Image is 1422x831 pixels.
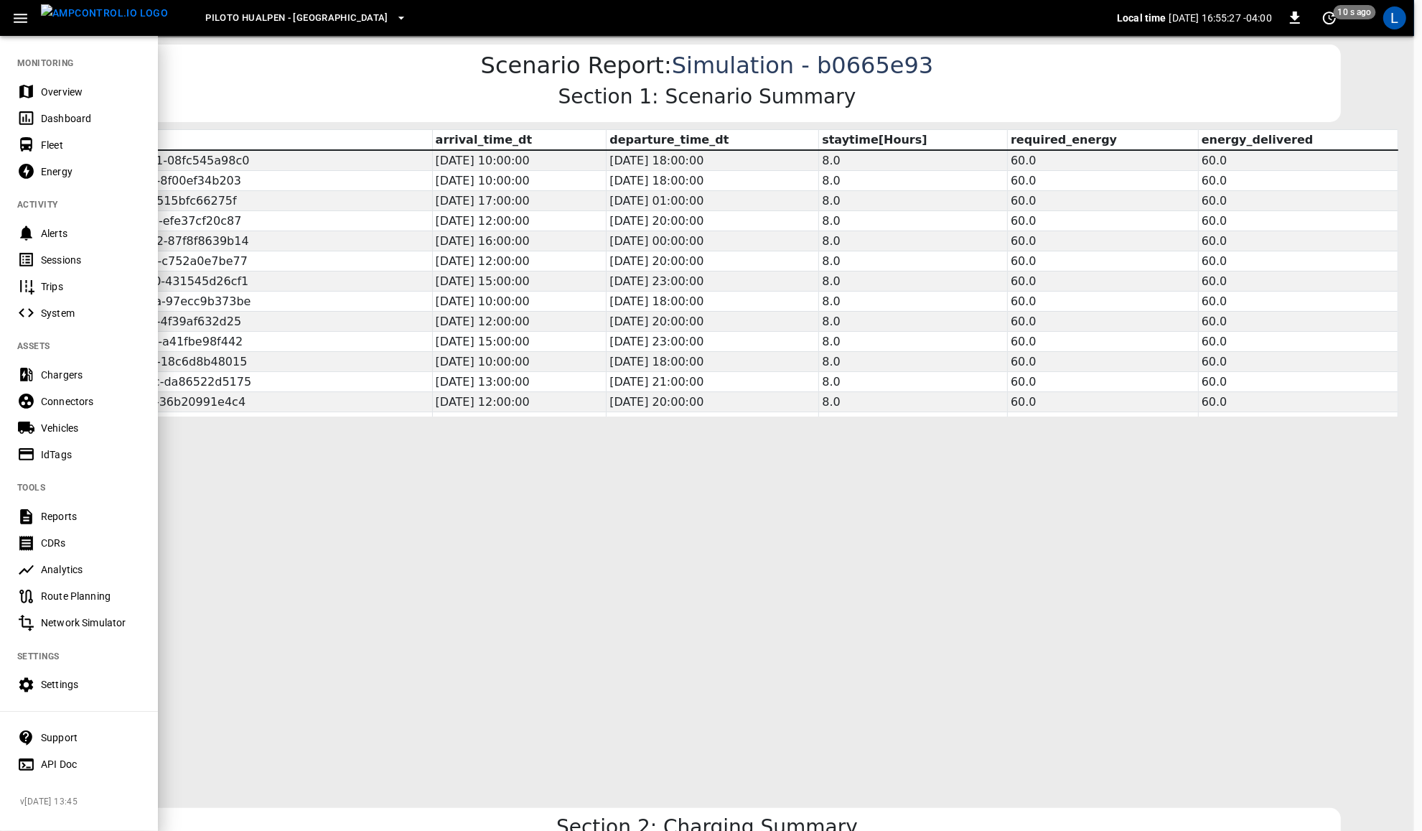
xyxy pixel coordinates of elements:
[1006,294,1197,314] td: 60.0
[1197,294,1396,314] td: 60.0
[1197,233,1396,254] td: 60.0
[431,193,605,213] td: [DATE] 16:00:00
[431,92,605,113] th: arrival_time_dt
[1006,374,1197,394] td: 60.0
[41,509,141,524] div: Reports
[818,314,1006,334] td: 8.0
[1197,113,1396,134] td: 60.0
[605,213,818,233] td: [DATE] 20:00:00
[41,306,141,320] div: System
[605,354,818,374] td: [DATE] 20:00:00
[41,616,141,630] div: Network Simulator
[1197,92,1396,113] th: energy_delivered
[41,164,141,179] div: Energy
[431,113,605,134] td: [DATE] 10:00:00
[1,113,431,134] td: 987bd78e-06e5-4340-8531-08fc545a98c0
[1,294,431,314] td: 631acf08-09d2-43b7-88c1-a41fbe98f442
[818,354,1006,374] td: 8.0
[1006,233,1197,254] td: 60.0
[480,14,670,42] h2: Scenario Report:
[556,47,854,72] h3: Section 1: Scenario Summary
[1006,274,1197,294] td: 60.0
[1006,254,1197,274] td: 60.0
[431,153,605,173] td: [DATE] 17:00:00
[1,213,431,233] td: 8ceb3644-c9f0-4b59-a1ad-c752a0e7be77
[431,233,605,254] td: [DATE] 15:00:00
[605,274,818,294] td: [DATE] 20:00:00
[1,254,431,274] td: eb003e44-da60-46dc-946a-97ecc9b373be
[41,4,168,22] img: ampcontrol.io logo
[41,421,141,435] div: Vehicles
[1,233,431,254] td: 7a65709b-ca6c-4b27-9620-431545d26cf1
[818,334,1006,354] td: 8.0
[1006,314,1197,334] td: 60.0
[1197,274,1396,294] td: 60.0
[1,173,431,193] td: 86c21ccb-5c9c-4077-b060-efe37cf20c87
[1006,133,1197,153] td: 60.0
[605,92,818,113] th: departure_time_dt
[818,294,1006,314] td: 8.0
[431,133,605,153] td: [DATE] 10:00:00
[431,294,605,314] td: [DATE] 15:00:00
[1006,213,1197,233] td: 60.0
[605,254,818,274] td: [DATE] 18:00:00
[41,368,141,382] div: Chargers
[1117,11,1166,25] p: Local time
[431,354,605,374] td: [DATE] 12:00:00
[431,314,605,334] td: [DATE] 10:00:00
[818,153,1006,173] td: 8.0
[818,274,1006,294] td: 8.0
[431,254,605,274] td: [DATE] 10:00:00
[431,274,605,294] td: [DATE] 12:00:00
[1197,173,1396,193] td: 60.0
[605,133,818,153] td: [DATE] 18:00:00
[41,85,141,99] div: Overview
[1383,6,1406,29] div: profile-icon
[1197,213,1396,233] td: 60.0
[1006,193,1197,213] td: 60.0
[41,536,141,550] div: CDRs
[605,374,818,394] td: [DATE] 19:00:00
[41,589,141,603] div: Route Planning
[431,213,605,233] td: [DATE] 12:00:00
[818,193,1006,213] td: 8.0
[431,374,605,394] td: [DATE] 11:00:00
[605,153,818,173] td: [DATE] 01:00:00
[41,757,141,771] div: API Doc
[1197,314,1396,334] td: 60.0
[205,10,388,27] span: Piloto Hualpen - [GEOGRAPHIC_DATA]
[818,213,1006,233] td: 8.0
[1,92,431,113] th: vehicle_uuid
[1197,133,1396,153] td: 60.0
[605,113,818,134] td: [DATE] 18:00:00
[1006,113,1197,134] td: 60.0
[1,374,431,394] td: 7671acf8-6165-4d4a-8608-eba87cacb969
[605,193,818,213] td: [DATE] 00:00:00
[41,394,141,409] div: Connectors
[1318,6,1341,29] button: set refresh interval
[1006,92,1197,113] th: required_energy
[1,133,431,153] td: c1c93349-b9b3-4cbb-aadf-8f00ef34b203
[1,334,431,354] td: 53e890c3-c41d-45a5-b1ec-da86522d5175
[605,314,818,334] td: [DATE] 18:00:00
[20,795,146,809] span: v [DATE] 13:45
[41,279,141,294] div: Trips
[1006,354,1197,374] td: 60.0
[1,193,431,213] td: 59463203-0946-4bd3-8812-87f8f8639b14
[818,133,1006,153] td: 8.0
[41,730,141,745] div: Support
[41,253,141,267] div: Sessions
[1,274,431,294] td: 6fc600ed-6c16-4c2a-a1ba-4f39af632d25
[1,314,431,334] td: 2734b60d-ece7-4eca-b0ef-18c6d8b48015
[818,113,1006,134] td: 8.0
[605,294,818,314] td: [DATE] 23:00:00
[1197,374,1396,394] td: 60.0
[1,153,431,173] td: 7df43863-5958-4ff9-a35c-515bfc66275f
[431,173,605,193] td: [DATE] 12:00:00
[41,226,141,241] div: Alerts
[41,677,141,692] div: Settings
[818,173,1006,193] td: 8.0
[555,778,856,802] h3: Section 2: Charging Summary
[605,173,818,193] td: [DATE] 20:00:00
[818,233,1006,254] td: 8.0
